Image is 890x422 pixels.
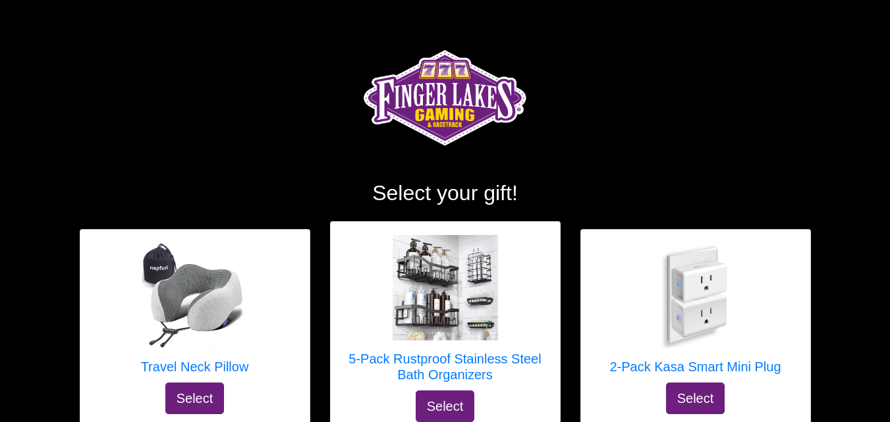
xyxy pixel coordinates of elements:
[344,351,547,382] h5: 5-Pack Rustproof Stainless Steel Bath Organizers
[609,243,781,382] a: 2-Pack Kasa Smart Mini Plug 2-Pack Kasa Smart Mini Plug
[393,235,498,340] img: 5-Pack Rustproof Stainless Steel Bath Organizers
[666,382,725,414] button: Select
[642,243,748,348] img: 2-Pack Kasa Smart Mini Plug
[142,243,248,348] img: Travel Neck Pillow
[141,359,249,375] h5: Travel Neck Pillow
[165,382,225,414] button: Select
[609,359,781,375] h5: 2-Pack Kasa Smart Mini Plug
[360,33,530,165] img: Logo
[344,235,547,390] a: 5-Pack Rustproof Stainless Steel Bath Organizers 5-Pack Rustproof Stainless Steel Bath Organizers
[141,243,249,382] a: Travel Neck Pillow Travel Neck Pillow
[80,180,811,205] h2: Select your gift!
[416,390,475,422] button: Select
